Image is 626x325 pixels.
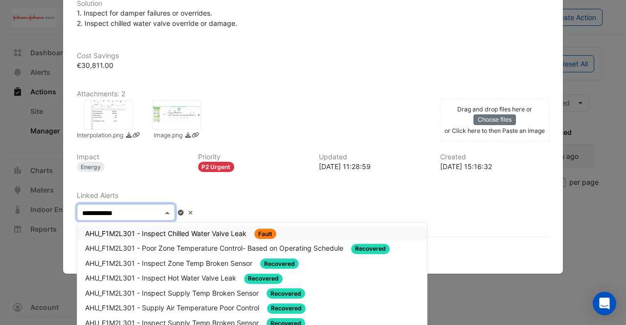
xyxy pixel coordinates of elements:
[133,131,140,141] a: Copy link to clipboard
[440,161,550,172] div: [DATE] 15:16:32
[198,162,235,172] div: P2 Urgent
[244,274,283,284] span: Recovered
[445,127,545,134] small: or Click here to then Paste an image
[85,259,254,267] span: AHU_F1M2L301 - Inspect Zone Temp Broken Sensor
[319,161,428,172] div: [DATE] 11:28:59
[192,131,199,141] a: Copy link to clipboard
[152,100,201,130] div: image.png
[319,153,428,161] h6: Updated
[77,153,186,161] h6: Impact
[198,153,308,161] h6: Priority
[184,131,192,141] a: Download
[85,274,238,282] span: AHU_F1M2L301 - Inspect Hot Water Valve Leak
[77,61,113,69] span: €30,811.00
[125,131,133,141] a: Download
[77,131,123,141] small: Interpolation.png
[77,162,105,172] div: Energy
[84,100,133,130] div: Interpolation.png
[457,106,532,113] small: Drag and drop files here or
[77,90,549,98] h6: Attachments: 2
[85,289,261,297] span: AHU_F1M2L301 - Inspect Supply Temp Broken Sensor
[260,259,299,269] span: Recovered
[473,114,516,125] button: Choose files
[154,131,182,141] small: image.png
[85,303,261,312] span: AHU_F1M2L301 - Supply Air Temperature Poor Control
[593,292,616,315] div: Open Intercom Messenger
[85,244,345,252] span: AHU_F1M2L301 - Poor Zone Temperature Control- Based on Operating Schedule
[440,153,550,161] h6: Created
[77,192,549,200] h6: Linked Alerts
[77,52,549,60] h6: Cost Savings
[267,288,305,299] span: Recovered
[267,303,306,314] span: Recovered
[77,9,237,27] span: 1. Inspect for damper failures or overrides. 2. Inspect chilled water valve override or damage.
[254,229,276,239] span: Fault
[351,244,390,254] span: Recovered
[85,229,248,238] span: AHU_F1M2L301 - Inspect Chilled Water Valve Leak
